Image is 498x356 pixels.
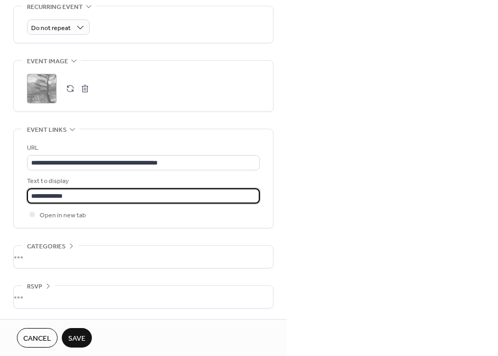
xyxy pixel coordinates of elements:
div: ••• [14,246,273,268]
button: Cancel [17,328,58,348]
div: Text to display [27,176,258,187]
div: ; [27,74,57,103]
span: Save [68,333,86,344]
span: Event links [27,124,67,136]
span: Cancel [23,333,51,344]
div: ••• [14,286,273,308]
span: Recurring event [27,2,83,13]
span: RSVP [27,281,42,292]
span: Event image [27,56,68,67]
div: URL [27,142,258,153]
button: Save [62,328,92,348]
span: Categories [27,241,65,252]
span: Do not repeat [31,22,71,34]
span: Open in new tab [40,210,86,221]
